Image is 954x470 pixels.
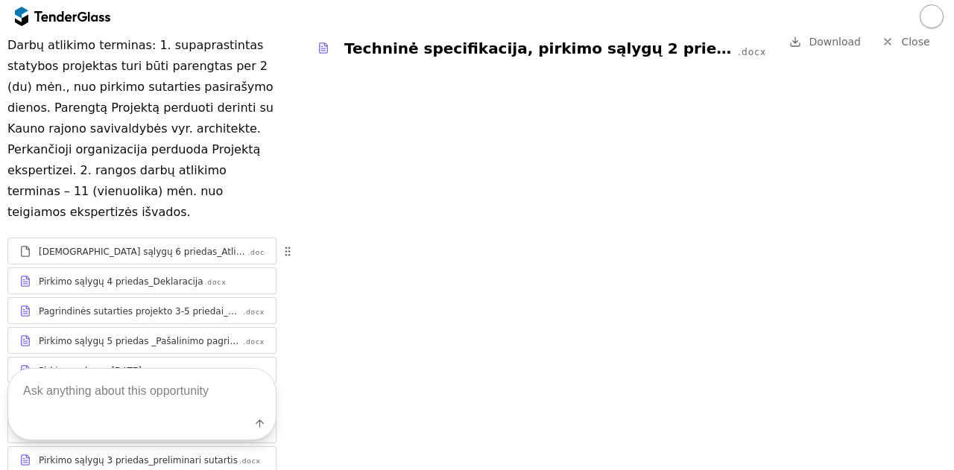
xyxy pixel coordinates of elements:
[39,276,203,288] div: Pirkimo sąlygų 4 priedas_Deklaracija
[247,248,265,258] div: .doc
[7,267,277,294] a: Pirkimo sąlygų 4 priedas_Deklaracija.docx
[39,335,241,347] div: Pirkimo sąlygų 5 priedas _Pašalinimo pagrindai
[243,308,265,317] div: .docx
[7,238,277,264] a: [DEMOGRAPHIC_DATA] sąlygų 6 priedas_Atliktų darbų sąrašas.doc
[901,36,929,48] span: Close
[7,327,277,354] a: Pirkimo sąlygų 5 priedas _Pašalinimo pagrindai.docx
[809,36,861,48] span: Download
[39,246,246,258] div: [DEMOGRAPHIC_DATA] sąlygų 6 priedas_Atliktų darbų sąrašas
[39,305,241,317] div: Pagrindinės sutarties projekto 3-5 priedai_Aktai
[344,38,736,59] div: Techninė specifikacija, pirkimo sąlygų 2 priedas
[785,33,865,51] a: Download
[7,297,277,324] a: Pagrindinės sutarties projekto 3-5 priedai_Aktai.docx
[205,278,227,288] div: .docx
[738,46,766,59] div: .docx
[873,33,939,51] a: Close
